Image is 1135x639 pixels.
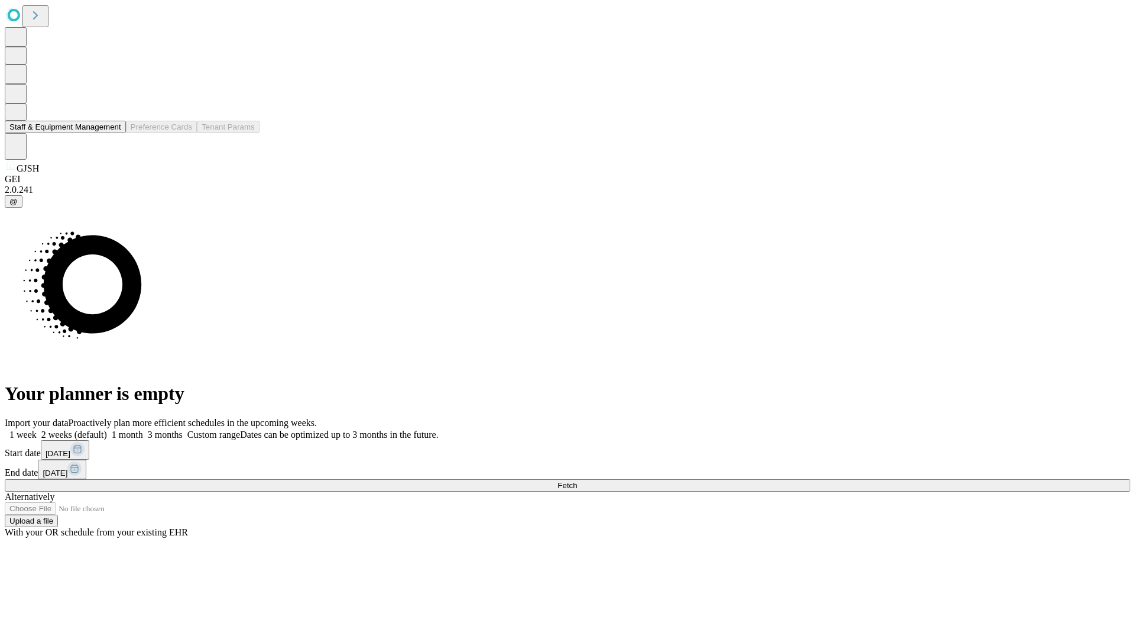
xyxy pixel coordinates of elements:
span: Alternatively [5,492,54,502]
button: Preference Cards [126,121,197,133]
button: Fetch [5,479,1130,492]
span: 1 week [9,430,37,440]
span: 1 month [112,430,143,440]
span: [DATE] [43,469,67,477]
button: @ [5,195,22,208]
span: With your OR schedule from your existing EHR [5,527,188,537]
span: GJSH [17,163,39,173]
button: Staff & Equipment Management [5,121,126,133]
span: Custom range [187,430,240,440]
button: [DATE] [41,440,89,460]
span: Dates can be optimized up to 3 months in the future. [240,430,438,440]
span: Fetch [557,481,577,490]
span: [DATE] [46,449,70,458]
div: Start date [5,440,1130,460]
span: Proactively plan more efficient schedules in the upcoming weeks. [69,418,317,428]
div: End date [5,460,1130,479]
button: [DATE] [38,460,86,479]
h1: Your planner is empty [5,383,1130,405]
span: 2 weeks (default) [41,430,107,440]
button: Upload a file [5,515,58,527]
div: 2.0.241 [5,185,1130,195]
button: Tenant Params [197,121,260,133]
span: Import your data [5,418,69,428]
span: 3 months [148,430,183,440]
div: GEI [5,174,1130,185]
span: @ [9,197,18,206]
